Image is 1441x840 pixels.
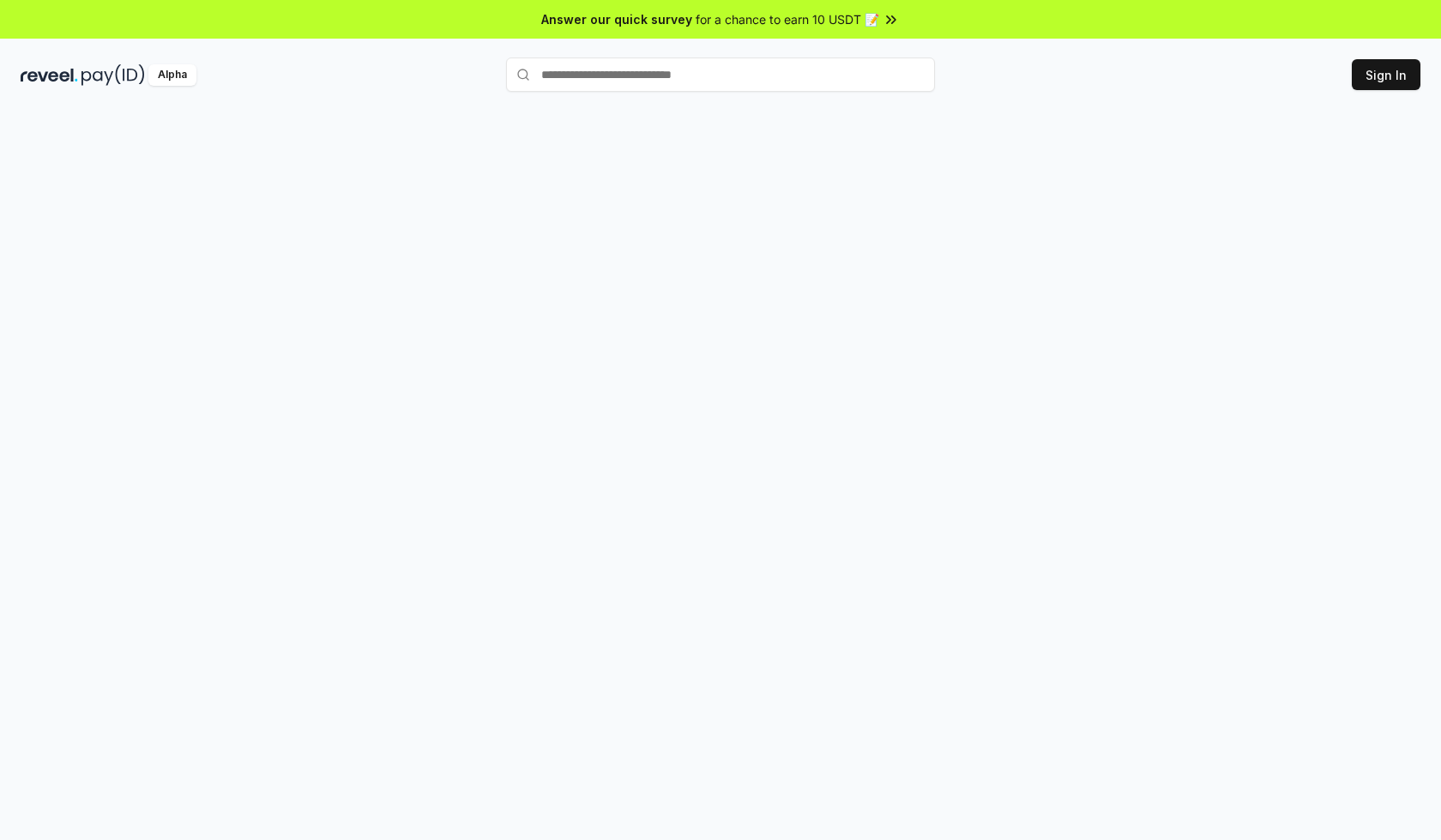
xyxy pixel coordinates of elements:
[696,10,879,28] span: for a chance to earn 10 USDT 📝
[21,64,78,86] img: reveel_dark
[148,64,196,86] div: Alpha
[81,64,145,86] img: pay_id
[1352,59,1420,90] button: Sign In
[541,10,692,28] span: Answer our quick survey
